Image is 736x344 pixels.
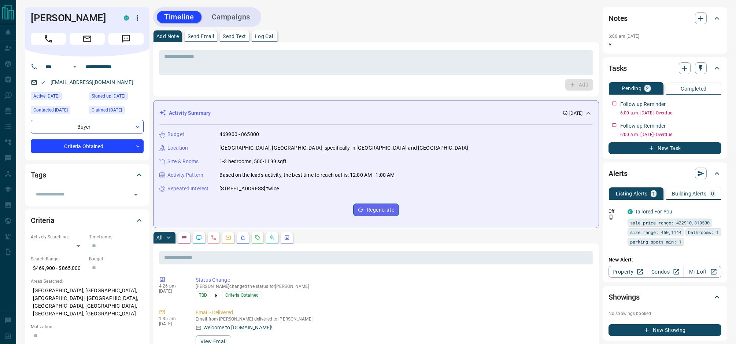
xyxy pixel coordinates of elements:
p: Timeframe: [89,234,144,240]
p: Activity Summary [169,109,211,117]
button: Campaigns [204,11,258,23]
p: 6:06 am [DATE] [609,34,640,39]
p: Y [609,41,721,49]
div: Fri Aug 01 2025 [31,106,85,116]
p: [DATE] [159,289,185,294]
p: 1-3 bedrooms, 500-1199 sqft [219,158,287,165]
h2: Notes [609,12,628,24]
span: parking spots min: 1 [630,238,681,245]
h1: [PERSON_NAME] [31,12,113,24]
svg: Listing Alerts [240,235,246,241]
div: Buyer [31,120,144,133]
p: No showings booked [609,310,721,317]
button: New Task [609,142,721,154]
svg: Agent Actions [284,235,290,241]
span: Signed up [DATE] [92,92,125,100]
p: 0 [711,191,714,196]
button: Open [131,190,141,200]
p: 469900 - 865000 [219,131,259,138]
h2: Criteria [31,215,55,226]
svg: Opportunities [269,235,275,241]
p: 6:00 a.m. [DATE] - Overdue [620,110,721,116]
p: Size & Rooms [167,158,199,165]
p: Listing Alerts [616,191,648,196]
p: Actively Searching: [31,234,85,240]
span: Email [70,33,105,45]
p: Follow up Reminder [620,122,666,130]
a: Condos [646,266,684,278]
span: Active [DATE] [33,92,59,100]
button: Timeline [157,11,201,23]
span: Criteria Obtained [225,292,259,299]
p: Off [609,208,623,215]
span: bathrooms: 1 [688,228,719,236]
p: Search Range: [31,256,85,262]
h2: Tasks [609,62,627,74]
p: [STREET_ADDRESS] twice [219,185,279,193]
svg: Lead Browsing Activity [196,235,202,241]
div: Fri Aug 01 2025 [31,92,85,102]
p: [GEOGRAPHIC_DATA], [GEOGRAPHIC_DATA], [GEOGRAPHIC_DATA] | [GEOGRAPHIC_DATA], [GEOGRAPHIC_DATA], [... [31,285,144,320]
p: Status Change [196,276,590,284]
div: Tags [31,166,144,184]
p: [DATE] [569,110,582,117]
p: All [156,235,162,240]
svg: Notes [181,235,187,241]
div: Fri Aug 01 2025 [89,92,144,102]
p: Location [167,144,188,152]
p: Building Alerts [672,191,707,196]
svg: Email Valid [40,80,45,85]
div: Tasks [609,59,721,77]
p: 1:35 am [159,316,185,321]
div: Activity Summary[DATE] [159,106,593,120]
p: Areas Searched: [31,278,144,285]
div: Criteria [31,212,144,229]
p: Send Email [188,34,214,39]
svg: Push Notification Only [609,215,614,220]
p: Budget [167,131,184,138]
a: Mr.Loft [684,266,721,278]
p: New Alert: [609,256,721,264]
p: 4:26 pm [159,283,185,289]
a: Property [609,266,646,278]
div: condos.ca [628,209,633,214]
div: Showings [609,288,721,306]
span: TBD [199,292,207,299]
span: sale price range: 422910,819500 [630,219,710,226]
p: 6:00 a.m. [DATE] - Overdue [620,131,721,138]
p: Welcome to [DOMAIN_NAME]! [203,324,273,332]
p: Send Text [223,34,246,39]
div: Notes [609,10,721,27]
span: Claimed [DATE] [92,106,122,114]
button: New Showing [609,324,721,336]
p: Budget: [89,256,144,262]
svg: Calls [211,235,217,241]
div: condos.ca [124,15,129,21]
p: Based on the lead's activity, the best time to reach out is: 12:00 AM - 1:00 AM [219,171,395,179]
div: Alerts [609,165,721,182]
p: 1 [652,191,655,196]
p: Add Note [156,34,179,39]
span: Message [108,33,144,45]
div: Criteria Obtained [31,139,144,153]
p: 2 [646,86,649,91]
p: Pending [622,86,641,91]
p: $469,900 - $865,000 [31,262,85,274]
button: Open [70,62,79,71]
a: Tailored For You [635,209,672,215]
svg: Emails [225,235,231,241]
p: Email - Delivered [196,309,590,316]
p: Activity Pattern [167,171,203,179]
p: Completed [681,86,707,91]
p: Repeated Interest [167,185,208,193]
svg: Requests [255,235,260,241]
h2: Tags [31,169,46,181]
p: [PERSON_NAME] changed the status for [PERSON_NAME] [196,284,590,289]
span: size range: 450,1144 [630,228,681,236]
p: Follow up Reminder [620,100,666,108]
p: [DATE] [159,321,185,326]
span: Contacted [DATE] [33,106,68,114]
span: Call [31,33,66,45]
p: Log Call [255,34,274,39]
button: Regenerate [353,204,399,216]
